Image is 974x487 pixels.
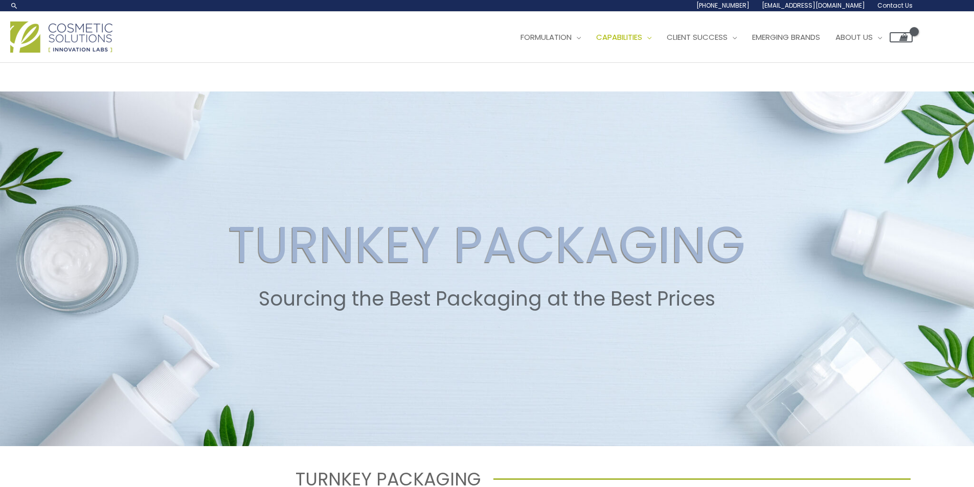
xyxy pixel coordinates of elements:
span: Contact Us [877,1,913,10]
span: About Us [835,32,873,42]
a: About Us [828,22,890,53]
span: Client Success [667,32,728,42]
a: Capabilities [588,22,659,53]
span: Emerging Brands [752,32,820,42]
span: Capabilities [596,32,642,42]
a: Emerging Brands [744,22,828,53]
a: Client Success [659,22,744,53]
h2: TURNKEY PACKAGING [10,215,964,275]
a: Search icon link [10,2,18,10]
span: [PHONE_NUMBER] [696,1,750,10]
img: Cosmetic Solutions Logo [10,21,112,53]
span: Formulation [520,32,572,42]
h2: Sourcing the Best Packaging at the Best Prices [10,287,964,311]
nav: Site Navigation [505,22,913,53]
span: [EMAIL_ADDRESS][DOMAIN_NAME] [762,1,865,10]
a: View Shopping Cart, empty [890,32,913,42]
a: Formulation [513,22,588,53]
